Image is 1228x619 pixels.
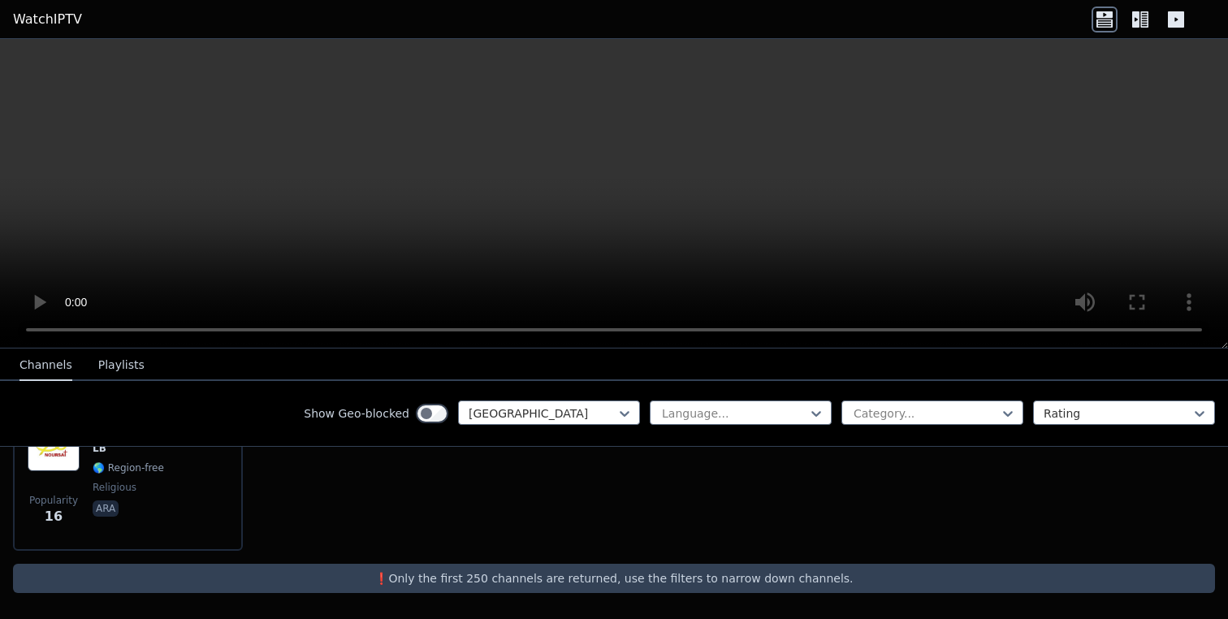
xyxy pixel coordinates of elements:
[93,481,136,494] span: religious
[45,507,63,526] span: 16
[13,10,82,29] a: WatchIPTV
[19,350,72,381] button: Channels
[304,405,409,422] label: Show Geo-blocked
[93,442,106,455] span: LB
[19,570,1209,587] p: ❗️Only the first 250 channels are returned, use the filters to narrow down channels.
[29,494,78,507] span: Popularity
[93,500,119,517] p: ara
[93,461,164,474] span: 🌎 Region-free
[98,350,145,381] button: Playlists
